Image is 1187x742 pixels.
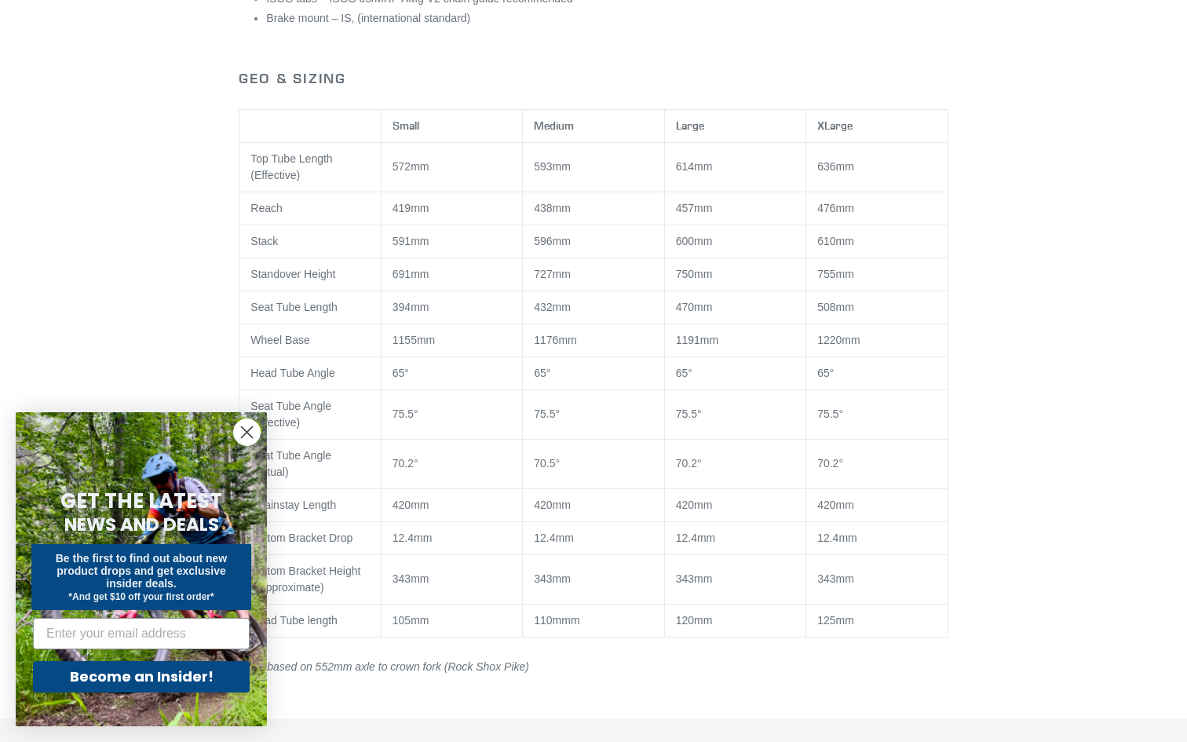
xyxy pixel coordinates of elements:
[381,291,522,323] td: 394mm
[664,142,805,192] td: 614mm
[239,142,381,192] td: Top Tube Length (Effective)
[239,225,381,258] td: Stack
[239,192,381,225] td: Reach
[664,488,805,521] td: 420mm
[664,356,805,389] td: 65°
[239,521,381,554] td: Bottom Bracket Drop
[523,291,664,323] td: 432mm
[664,258,805,291] td: 750mm
[806,554,948,604] td: 343mm
[664,439,805,488] td: 70.2°
[806,109,948,142] th: XLarge
[266,10,948,27] li: Brake mount – IS, (international standard)
[381,192,522,225] td: 419mm
[64,512,219,537] span: NEWS AND DEALS
[806,258,948,291] td: 755mm
[239,291,381,323] td: Seat Tube Length
[806,521,948,554] td: 12.4mm
[806,192,948,225] td: 476mm
[239,604,381,637] td: Head Tube length
[806,291,948,323] td: 508mm
[806,488,948,521] td: 420mm
[381,554,522,604] td: 343mm
[806,142,948,192] td: 636mm
[523,488,664,521] td: 420mm
[664,291,805,323] td: 470mm
[523,258,664,291] td: 727mm
[523,439,664,488] td: 70.5°
[239,439,381,488] td: Seat Tube Angle (Actual)
[523,142,664,192] td: 593mm
[806,439,948,488] td: 70.2°
[381,488,522,521] td: 420mm
[233,419,261,446] button: Close dialog
[239,258,381,291] td: Standover Height
[664,225,805,258] td: 600mm
[664,323,805,356] td: 1191mm
[664,521,805,554] td: 12.4mm
[239,660,529,673] em: *Geo based on 552mm axle to crown fork (Rock Shox Pike)
[239,70,948,87] h2: GEO & SIZING
[60,487,222,515] span: GET THE LATEST
[239,389,381,439] td: Seat Tube Angle (Effective)
[381,604,522,637] td: 105mm
[664,604,805,637] td: 120mm
[381,109,522,142] th: Small
[806,225,948,258] td: 610mm
[33,661,250,693] button: Become an Insider!
[33,618,250,649] input: Enter your email address
[381,258,522,291] td: 691mm
[806,323,948,356] td: 1220mm
[523,554,664,604] td: 343mm
[381,389,522,439] td: 75.5°
[523,604,664,637] td: 110mmm
[523,109,664,142] th: Medium
[523,323,664,356] td: 1176mm
[523,356,664,389] td: 65°
[806,389,948,439] td: 75.5°
[239,488,381,521] td: Chainstay Length
[381,521,522,554] td: 12.4mm
[664,554,805,604] td: 343mm
[239,554,381,604] td: Bottom Bracket Height (*Approximate)
[664,192,805,225] td: 457mm
[381,323,522,356] td: 1155mm
[381,142,522,192] td: 572mm
[56,552,228,590] span: Be the first to find out about new product drops and get exclusive insider deals.
[239,356,381,389] td: Head Tube Angle
[523,192,664,225] td: 438mm
[381,356,522,389] td: 65°
[523,521,664,554] td: 12.4mm
[523,225,664,258] td: 596mm
[806,604,948,637] td: 125mm
[523,389,664,439] td: 75.5°
[68,591,214,602] span: *And get $10 off your first order*
[381,439,522,488] td: 70.2°
[664,389,805,439] td: 75.5°
[806,356,948,389] td: 65°
[239,323,381,356] td: Wheel Base
[381,225,522,258] td: 591mm
[664,109,805,142] th: Large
